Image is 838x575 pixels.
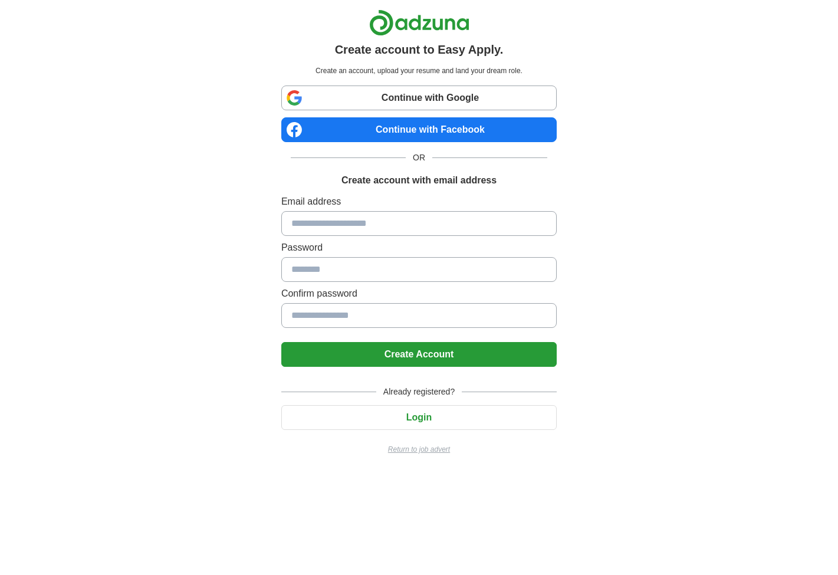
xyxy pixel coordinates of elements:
button: Create Account [281,342,557,367]
a: Login [281,412,557,422]
span: Already registered? [376,386,462,398]
label: Confirm password [281,287,557,301]
a: Continue with Google [281,86,557,110]
button: Login [281,405,557,430]
span: OR [406,152,432,164]
h1: Create account with email address [341,173,497,188]
label: Password [281,241,557,255]
a: Continue with Facebook [281,117,557,142]
label: Email address [281,195,557,209]
a: Return to job advert [281,444,557,455]
p: Create an account, upload your resume and land your dream role. [284,65,554,76]
h1: Create account to Easy Apply. [335,41,504,58]
img: Adzuna logo [369,9,469,36]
